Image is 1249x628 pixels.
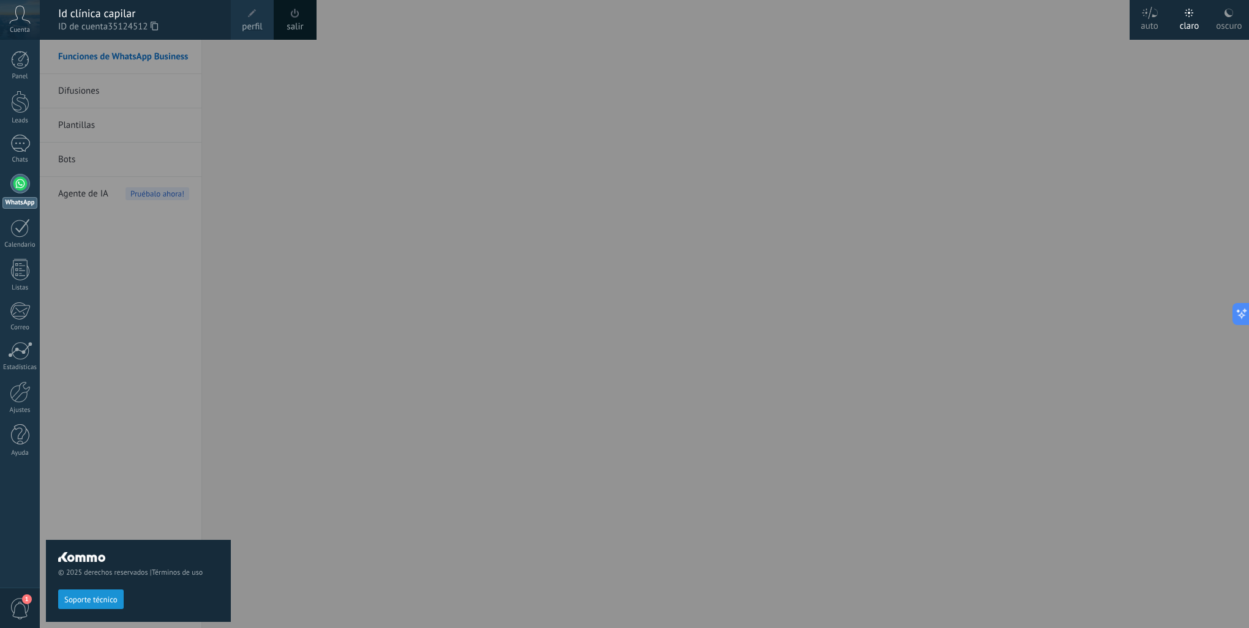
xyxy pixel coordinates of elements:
span: Cuenta [10,26,30,34]
div: Estadísticas [2,364,38,372]
span: perfil [242,20,262,34]
span: 35124512 [108,20,158,34]
span: Soporte técnico [64,596,118,604]
div: Correo [2,324,38,332]
div: WhatsApp [2,197,37,209]
div: oscuro [1216,8,1242,40]
button: Soporte técnico [58,589,124,609]
div: Chats [2,156,38,164]
div: Panel [2,73,38,81]
div: Listas [2,284,38,292]
div: auto [1141,8,1158,40]
div: Calendario [2,241,38,249]
a: salir [287,20,303,34]
div: claro [1180,8,1199,40]
span: 1 [22,594,32,604]
div: Leads [2,117,38,125]
div: Ayuda [2,449,38,457]
span: © 2025 derechos reservados | [58,568,219,577]
a: Términos de uso [152,568,203,577]
span: ID de cuenta [58,20,219,34]
div: Id clínica capilar [58,7,219,20]
a: Soporte técnico [58,594,124,604]
div: Ajustes [2,406,38,414]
